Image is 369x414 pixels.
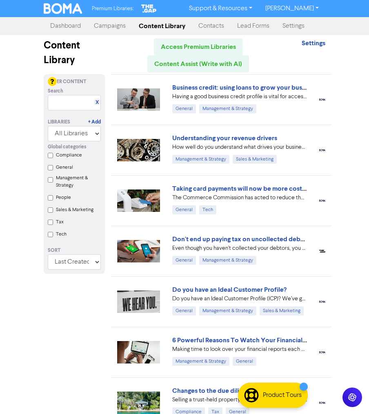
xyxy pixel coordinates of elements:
[172,194,307,202] div: The Commerce Commission has acted to reduce the cost of interchange fees on Visa and Mastercard p...
[172,92,307,101] div: Having a good business credit profile is vital for accessing routes to funding. We look at six di...
[48,88,63,95] span: Search
[172,357,229,366] div: Management & Strategy
[182,2,259,15] a: Support & Resources
[260,306,304,315] div: Sales & Marketing
[56,231,67,238] label: Tech
[172,306,196,315] div: General
[199,256,256,265] div: Management & Strategy
[56,174,101,189] label: Management & Strategy
[147,55,249,73] a: Content Assist (Write with AI)
[87,18,132,34] a: Campaigns
[172,235,314,243] a: Don't end up paying tax on uncollected debtors!
[172,256,196,265] div: General
[92,6,133,11] span: Premium Libraries:
[172,244,307,253] div: Even though you haven’t collected your debtors, you still have to pay tax on them. This is becaus...
[199,205,216,214] div: Tech
[172,143,307,152] div: How well do you understand what drives your business revenue? We can help you review your numbers...
[233,357,256,366] div: General
[44,3,82,14] img: BOMA Logo
[319,99,325,100] img: boma
[56,218,64,226] label: Tax
[88,119,101,126] a: + Add
[172,205,196,214] div: General
[48,143,101,151] div: Global categories
[199,104,256,113] div: Management & Strategy
[172,396,307,404] div: Selling a trust-held property? The anti-money laundering due diligence rules have just been simpl...
[172,185,330,193] a: Taking card payments will now be more cost effective
[302,40,325,47] a: Settings
[132,18,192,34] a: Content Library
[48,119,70,126] div: Libraries
[48,247,101,254] div: Sort
[319,200,325,201] img: boma
[319,149,325,151] img: boma_accounting
[199,306,256,315] div: Management & Strategy
[172,336,327,344] a: 6 Powerful Reasons To Watch Your Financial Reports
[56,164,73,171] label: General
[302,39,325,47] strong: Settings
[276,18,311,34] a: Settings
[231,18,276,34] a: Lead Forms
[48,78,101,86] div: Filter Content
[44,18,87,34] a: Dashboard
[154,38,243,55] a: Access Premium Libraries
[172,134,277,142] a: Understanding your revenue drivers
[140,3,158,14] img: The Gap
[172,104,196,113] div: General
[267,326,369,414] iframe: Chat Widget
[56,206,93,214] label: Sales & Marketing
[56,152,82,159] label: Compliance
[56,194,71,201] label: People
[44,38,105,68] div: Content Library
[259,2,325,15] a: [PERSON_NAME]
[96,99,99,106] a: X
[192,18,231,34] a: Contacts
[172,345,307,354] div: Making time to look over your financial reports each month is an important task for any business ...
[172,295,307,303] div: Do you have an Ideal Customer Profile (ICP)? We’ve got advice on five key elements to include in ...
[172,155,229,164] div: Management & Strategy
[233,155,277,164] div: Sales & Marketing
[319,250,325,253] img: thegap
[172,286,287,294] a: Do you have an Ideal Customer Profile?
[319,301,325,302] img: boma
[172,84,317,92] a: Business credit: using loans to grow your business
